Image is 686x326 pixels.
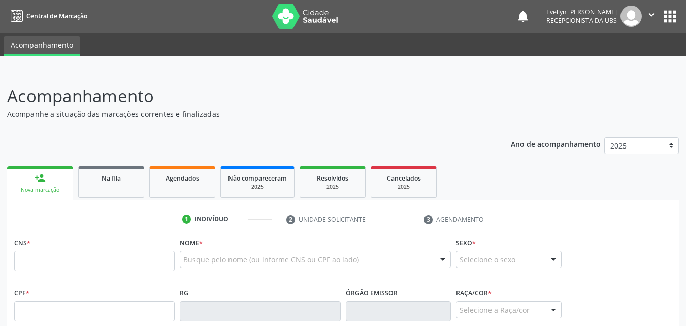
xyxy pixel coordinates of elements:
label: Órgão emissor [346,285,398,301]
span: Não compareceram [228,174,287,183]
span: Recepcionista da UBS [546,16,617,25]
span: Cancelados [387,174,421,183]
label: Nome [180,235,203,251]
i:  [646,9,657,20]
label: Raça/cor [456,285,492,301]
a: Central de Marcação [7,8,87,24]
p: Ano de acompanhamento [511,137,601,150]
div: 2025 [378,183,429,191]
button: notifications [516,9,530,23]
span: Busque pelo nome (ou informe CNS ou CPF ao lado) [183,254,359,265]
a: Acompanhamento [4,36,80,56]
div: 2025 [228,183,287,191]
div: Evellyn [PERSON_NAME] [546,8,617,16]
span: Central de Marcação [26,12,87,20]
span: Resolvidos [317,174,348,183]
span: Selecione o sexo [460,254,515,265]
img: img [620,6,642,27]
div: Nova marcação [14,186,66,194]
span: Na fila [102,174,121,183]
button:  [642,6,661,27]
div: Indivíduo [194,215,228,224]
div: 2025 [307,183,358,191]
label: RG [180,285,188,301]
label: CNS [14,235,30,251]
p: Acompanhe a situação das marcações correntes e finalizadas [7,109,477,120]
span: Agendados [166,174,199,183]
p: Acompanhamento [7,83,477,109]
span: Selecione a Raça/cor [460,305,530,315]
button: apps [661,8,679,25]
label: Sexo [456,235,476,251]
div: 1 [182,215,191,224]
div: person_add [35,172,46,184]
